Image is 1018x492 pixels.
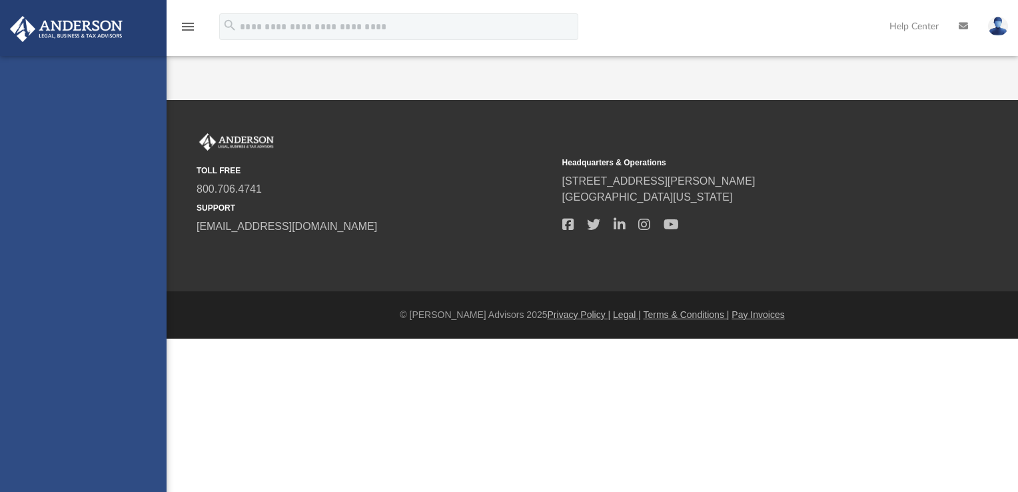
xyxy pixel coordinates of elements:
[197,202,553,214] small: SUPPORT
[732,309,784,320] a: Pay Invoices
[180,25,196,35] a: menu
[197,183,262,195] a: 800.706.4741
[562,175,756,187] a: [STREET_ADDRESS][PERSON_NAME]
[548,309,611,320] a: Privacy Policy |
[167,308,1018,322] div: © [PERSON_NAME] Advisors 2025
[197,165,553,177] small: TOLL FREE
[644,309,730,320] a: Terms & Conditions |
[562,191,733,203] a: [GEOGRAPHIC_DATA][US_STATE]
[562,157,919,169] small: Headquarters & Operations
[613,309,641,320] a: Legal |
[223,18,237,33] i: search
[197,133,276,151] img: Anderson Advisors Platinum Portal
[988,17,1008,36] img: User Pic
[197,221,377,232] a: [EMAIL_ADDRESS][DOMAIN_NAME]
[6,16,127,42] img: Anderson Advisors Platinum Portal
[180,19,196,35] i: menu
